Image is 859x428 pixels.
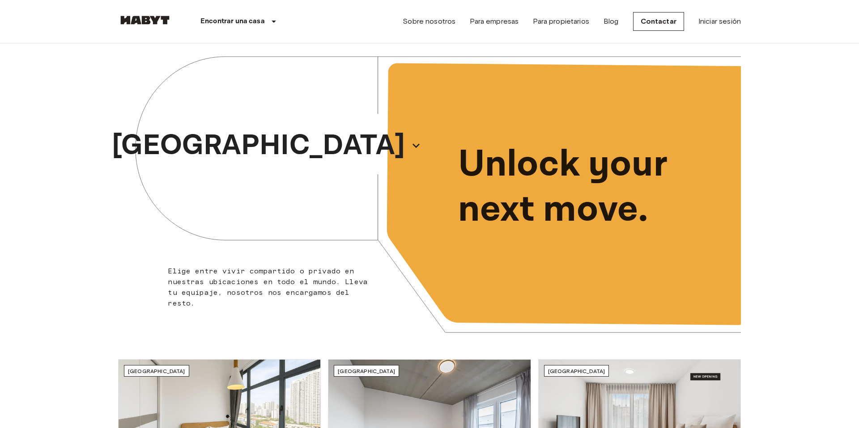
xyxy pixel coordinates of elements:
[112,124,405,167] p: [GEOGRAPHIC_DATA]
[200,16,265,27] p: Encontrar una casa
[604,16,619,27] a: Blog
[128,368,185,374] span: [GEOGRAPHIC_DATA]
[533,16,589,27] a: Para propietarios
[458,142,727,232] p: Unlock your next move.
[118,16,172,25] img: Habyt
[633,12,684,31] a: Contactar
[338,368,395,374] span: [GEOGRAPHIC_DATA]
[548,368,605,374] span: [GEOGRAPHIC_DATA]
[470,16,519,27] a: Para empresas
[108,122,425,170] button: [GEOGRAPHIC_DATA]
[698,16,741,27] a: Iniciar sesión
[403,16,455,27] a: Sobre nosotros
[168,266,373,309] p: Elige entre vivir compartido o privado en nuestras ubicaciones en todo el mundo. Lleva tu equipaj...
